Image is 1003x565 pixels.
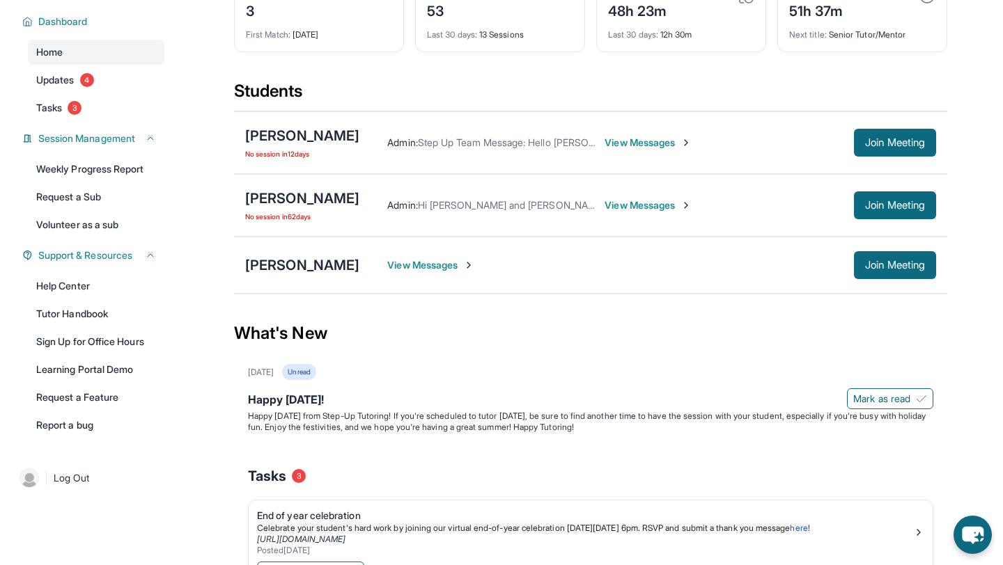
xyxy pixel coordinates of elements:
[248,411,933,433] p: Happy [DATE] from Step-Up Tutoring! If you're scheduled to tutor [DATE], be sure to find another ...
[248,466,286,486] span: Tasks
[80,73,94,87] span: 4
[28,329,164,354] a: Sign Up for Office Hours
[854,251,936,279] button: Join Meeting
[681,137,692,148] img: Chevron-Right
[257,545,913,556] div: Posted [DATE]
[282,364,316,380] div: Unread
[854,129,936,157] button: Join Meeting
[790,523,807,533] a: here
[387,199,417,211] span: Admin :
[38,132,135,145] span: Session Management
[245,189,359,208] div: [PERSON_NAME]
[916,393,927,404] img: Mark as read
[789,21,935,40] div: Senior Tutor/Mentor
[257,534,345,544] a: [URL][DOMAIN_NAME]
[292,469,306,483] span: 3
[45,470,48,486] span: |
[257,523,790,533] span: Celebrate your student's hard work by joining our virtual end-of-year celebration [DATE][DATE] 6p...
[28,67,164,93] a: Updates4
[54,471,90,485] span: Log Out
[427,29,477,40] span: Last 30 days :
[28,157,164,182] a: Weekly Progress Report
[28,385,164,410] a: Request a Feature
[854,191,936,219] button: Join Meeting
[20,468,39,488] img: user-img
[248,391,933,411] div: Happy [DATE]!
[248,367,274,378] div: [DATE]
[789,29,827,40] span: Next title :
[36,45,63,59] span: Home
[36,73,75,87] span: Updates
[427,21,573,40] div: 13 Sessions
[257,509,913,523] div: End of year celebration
[28,357,164,382] a: Learning Portal Demo
[38,248,132,262] span: Support & Resources
[234,80,947,111] div: Students
[28,301,164,326] a: Tutor Handbook
[865,201,925,209] span: Join Meeting
[33,248,156,262] button: Support & Resources
[608,21,754,40] div: 12h 30m
[257,523,913,534] p: !
[387,258,474,272] span: View Messages
[853,392,910,406] span: Mark as read
[68,101,81,115] span: 3
[245,211,359,222] span: No session in 62 days
[954,516,992,554] button: chat-button
[865,138,925,147] span: Join Meeting
[249,500,933,559] a: End of year celebrationCelebrate your student's hard work by joining our virtual end-of-year cele...
[245,126,359,145] div: [PERSON_NAME]
[246,21,392,40] div: [DATE]
[36,101,62,115] span: Tasks
[28,184,164,209] a: Request a Sub
[387,136,417,148] span: Admin :
[28,273,164,299] a: Help Center
[14,463,164,493] a: |Log Out
[605,198,692,212] span: View Messages
[245,255,359,275] div: [PERSON_NAME]
[847,388,933,409] button: Mark as read
[28,40,164,65] a: Home
[681,200,692,211] img: Chevron-Right
[234,303,947,364] div: What's New
[865,261,925,269] span: Join Meeting
[28,95,164,120] a: Tasks3
[463,260,474,271] img: Chevron-Right
[608,29,658,40] span: Last 30 days :
[246,29,290,40] span: First Match :
[605,136,692,150] span: View Messages
[33,132,156,145] button: Session Management
[33,15,156,29] button: Dashboard
[38,15,88,29] span: Dashboard
[245,148,359,159] span: No session in 12 days
[28,413,164,438] a: Report a bug
[28,212,164,237] a: Volunteer as a sub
